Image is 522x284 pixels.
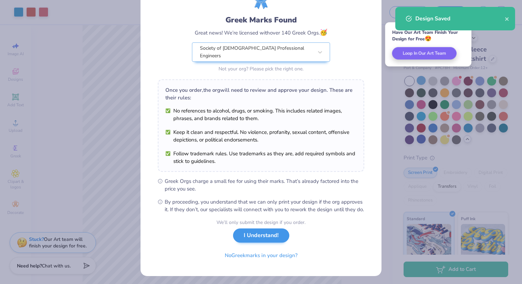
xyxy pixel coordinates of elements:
button: NoGreekmarks in your design? [219,248,303,263]
div: Design Saved [415,14,505,23]
div: Great news! We’re licensed with over 140 Greek Orgs. [192,28,330,37]
li: Follow trademark rules. Use trademarks as they are, add required symbols and stick to guidelines. [165,150,357,165]
span: Greek Orgs charge a small fee for using their marks. That’s already factored into the price you see. [165,177,364,193]
li: No references to alcohol, drugs, or smoking. This includes related images, phrases, and brands re... [165,107,357,122]
div: Not your org? Please pick the right one. [192,65,330,72]
div: Once you order, the org will need to review and approve your design. These are their rules: [165,86,357,101]
li: Keep it clean and respectful. No violence, profanity, sexual content, offensive depictions, or po... [165,128,357,144]
span: 😍 [425,35,432,42]
div: We’ll only submit the design if you order. [216,219,306,226]
button: close [505,14,510,23]
div: Society of [DEMOGRAPHIC_DATA] Professional Engineers [200,45,313,60]
button: I Understand! [233,228,289,243]
div: Greek Marks Found [192,14,330,26]
span: By proceeding, you understand that we can only print your design if the org approves it. If they ... [165,198,364,213]
button: Loop In Our Art Team [392,47,457,60]
div: Have Our Art Team Finish Your Design for Free [392,29,465,42]
span: 🥳 [320,28,327,37]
